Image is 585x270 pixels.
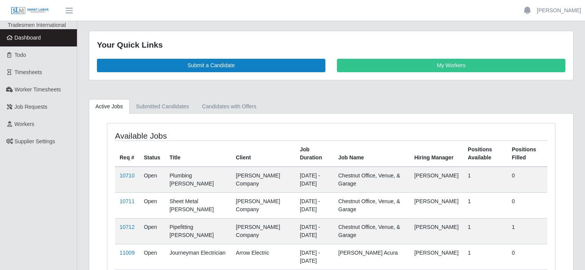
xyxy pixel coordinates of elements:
[507,218,547,244] td: 1
[165,141,232,167] th: Title
[15,86,61,93] span: Worker Timesheets
[410,244,463,270] td: [PERSON_NAME]
[165,218,232,244] td: Pipefitting [PERSON_NAME]
[231,192,295,218] td: [PERSON_NAME] Company
[463,192,507,218] td: 1
[463,244,507,270] td: 1
[410,218,463,244] td: [PERSON_NAME]
[15,52,26,58] span: Todo
[165,244,232,270] td: Journeyman Electrician
[15,121,35,127] span: Workers
[15,69,42,75] span: Timesheets
[410,192,463,218] td: [PERSON_NAME]
[537,7,581,15] a: [PERSON_NAME]
[165,167,232,193] td: Plumbing [PERSON_NAME]
[139,192,165,218] td: Open
[89,99,130,114] a: Active Jobs
[295,192,334,218] td: [DATE] - [DATE]
[334,244,410,270] td: [PERSON_NAME] Acura
[139,167,165,193] td: Open
[115,141,139,167] th: Req #
[231,141,295,167] th: Client
[15,35,41,41] span: Dashboard
[97,39,565,51] div: Your Quick Links
[139,218,165,244] td: Open
[231,244,295,270] td: Arrow Electric
[97,59,325,72] a: Submit a Candidate
[334,192,410,218] td: Chestnut Office, Venue, & Garage
[195,99,263,114] a: Candidates with Offers
[334,218,410,244] td: Chestnut Office, Venue, & Garage
[120,224,135,230] a: 10712
[139,141,165,167] th: Status
[130,99,196,114] a: Submitted Candidates
[410,141,463,167] th: Hiring Manager
[337,59,565,72] a: My Workers
[410,167,463,193] td: [PERSON_NAME]
[120,172,135,179] a: 10710
[295,167,334,193] td: [DATE] - [DATE]
[507,244,547,270] td: 0
[295,141,334,167] th: Job Duration
[334,141,410,167] th: Job Name
[165,192,232,218] td: Sheet Metal [PERSON_NAME]
[139,244,165,270] td: Open
[11,7,49,15] img: SLM Logo
[120,250,135,256] a: 11009
[231,218,295,244] td: [PERSON_NAME] Company
[507,192,547,218] td: 0
[463,141,507,167] th: Positions Available
[463,218,507,244] td: 1
[120,198,135,204] a: 10711
[115,131,288,141] h4: Available Jobs
[295,244,334,270] td: [DATE] - [DATE]
[295,218,334,244] td: [DATE] - [DATE]
[463,167,507,193] td: 1
[15,138,55,144] span: Supplier Settings
[231,167,295,193] td: [PERSON_NAME] Company
[8,22,66,28] span: Tradesmen International
[507,167,547,193] td: 0
[15,104,48,110] span: Job Requests
[334,167,410,193] td: Chestnut Office, Venue, & Garage
[507,141,547,167] th: Positions Filled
